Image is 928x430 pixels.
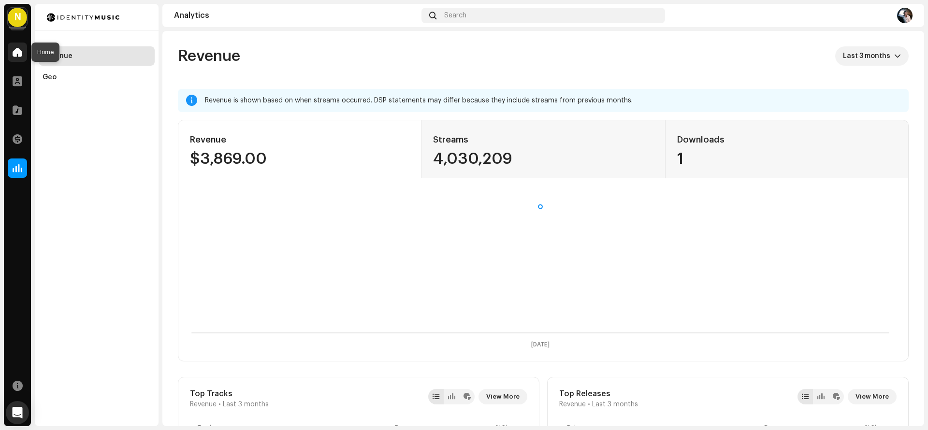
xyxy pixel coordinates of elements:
[848,389,897,404] button: View More
[174,12,418,19] div: Analytics
[190,132,409,147] div: Revenue
[894,46,901,66] div: dropdown trigger
[205,95,901,106] div: Revenue is shown based on when streams occurred. DSP statements may differ because they include s...
[433,151,653,167] div: 4,030,209
[223,401,269,408] span: Last 3 months
[43,73,57,81] div: Geo
[486,387,520,406] span: View More
[8,8,27,27] div: N
[43,52,72,60] div: Revenue
[444,12,466,19] span: Search
[6,401,29,424] div: Open Intercom Messenger
[190,389,269,399] div: Top Tracks
[592,401,638,408] span: Last 3 months
[559,401,586,408] span: Revenue
[855,387,889,406] span: View More
[588,401,590,408] span: •
[478,389,527,404] button: View More
[39,68,155,87] re-m-nav-item: Geo
[897,8,913,23] img: e07bd070-085e-4c29-8a30-3cc07c0d9c78
[39,46,155,66] re-m-nav-item: Revenue
[531,342,550,348] text: [DATE]
[178,46,240,66] span: Revenue
[433,132,653,147] div: Streams
[559,389,638,399] div: Top Releases
[190,151,409,167] div: $3,869.00
[677,132,897,147] div: Downloads
[218,401,221,408] span: •
[677,151,897,167] div: 1
[190,401,217,408] span: Revenue
[843,46,894,66] span: Last 3 months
